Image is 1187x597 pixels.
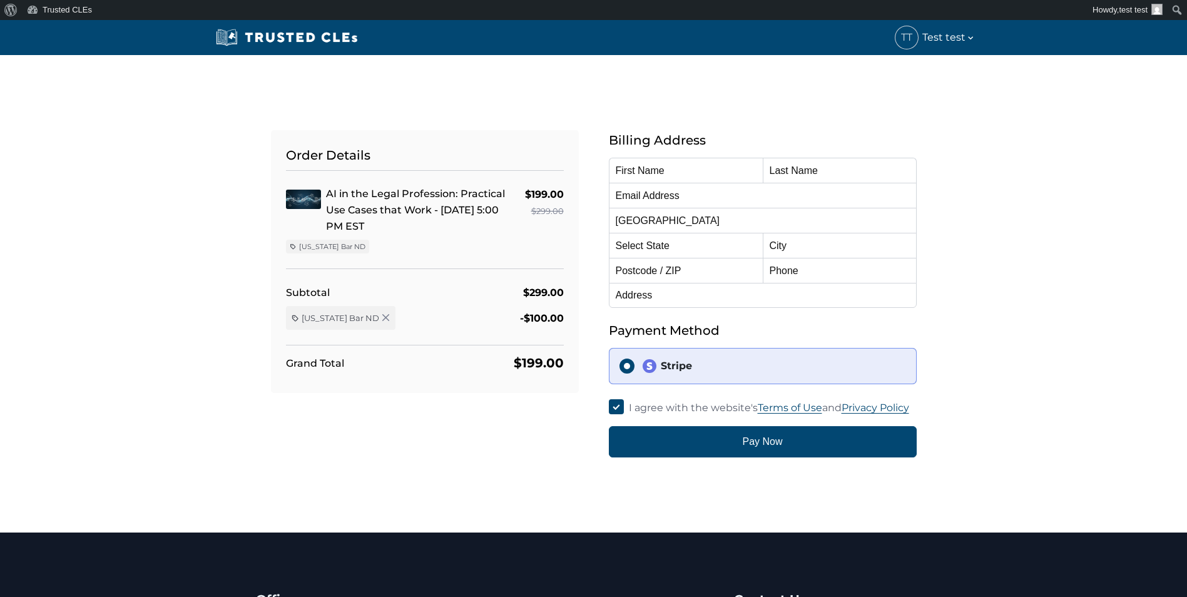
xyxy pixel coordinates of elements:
[1119,5,1148,14] span: test test
[326,188,505,232] a: AI in the Legal Profession: Practical Use Cases that Work - [DATE] 5:00 PM EST
[629,402,909,414] span: I agree with the website's and
[895,26,918,49] span: TT
[763,158,917,183] input: Last Name
[286,145,564,171] h5: Order Details
[842,402,909,414] a: Privacy Policy
[609,130,917,150] h5: Billing Address
[642,359,906,374] div: Stripe
[763,233,917,258] input: City
[212,28,362,47] img: Trusted CLEs
[525,186,564,203] div: $199.00
[758,402,822,414] a: Terms of Use
[619,359,634,374] input: stripeStripe
[525,203,564,220] div: $299.00
[299,242,365,252] span: [US_STATE] Bar ND
[514,353,564,373] div: $199.00
[609,158,763,183] input: First Name
[609,320,917,340] h5: Payment Method
[286,355,344,372] div: Grand Total
[642,359,657,374] img: stripe
[286,284,330,301] div: Subtotal
[763,258,917,283] input: Phone
[302,312,379,324] span: [US_STATE] Bar ND
[922,29,976,46] span: Test test
[609,283,917,308] input: Address
[609,258,763,283] input: Postcode / ZIP
[609,426,917,457] button: Pay Now
[520,310,564,327] div: -$100.00
[523,284,564,301] div: $299.00
[609,183,917,208] input: Email Address
[286,190,321,209] img: AI in the Legal Profession: Practical Use Cases that Work - 10/15 - 5:00 PM EST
